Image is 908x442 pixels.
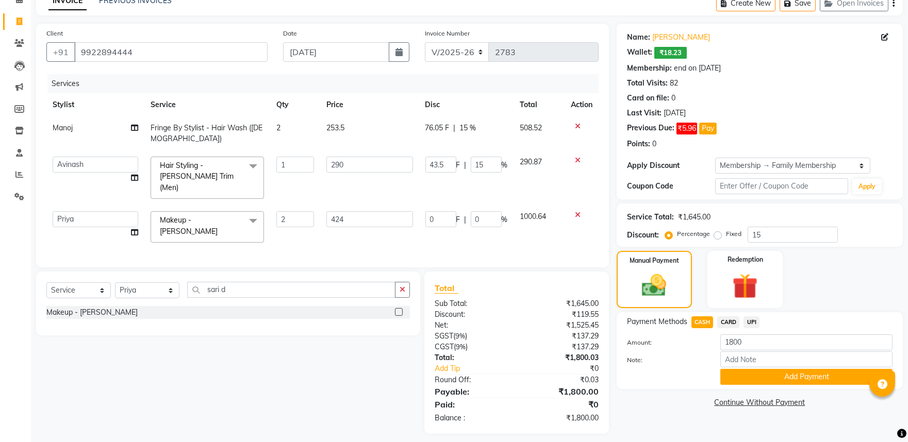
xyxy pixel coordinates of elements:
[465,214,467,225] span: |
[517,298,606,309] div: ₹1,645.00
[674,63,721,74] div: end on [DATE]
[425,123,450,133] span: 76.05 F
[517,375,606,385] div: ₹0.03
[652,139,656,149] div: 0
[46,42,75,62] button: +91
[46,93,144,116] th: Stylist
[724,270,766,302] img: _gift.svg
[53,123,73,132] span: Manoj
[276,123,280,132] span: 2
[427,352,517,363] div: Total:
[456,214,460,225] span: F
[627,108,662,118] div: Last Visit:
[627,160,716,171] div: Apply Discount
[691,316,714,328] span: CASH
[46,29,63,38] label: Client
[619,355,713,365] label: Note:
[427,342,517,352] div: ( )
[502,214,508,225] span: %
[720,334,893,350] input: Amount
[427,385,517,398] div: Payable:
[627,123,674,134] div: Previous Due:
[144,93,270,116] th: Service
[454,123,456,133] span: |
[520,123,542,132] span: 508.52
[520,157,542,166] span: 290.87
[652,32,710,43] a: [PERSON_NAME]
[517,352,606,363] div: ₹1,800.03
[720,369,893,385] button: Add Payment
[74,42,268,62] input: Search by Name/Mobile/Email/Code
[654,47,687,59] span: ₹18.23
[151,123,262,143] span: Fringe By Stylist - Hair Wash ([DEMOGRAPHIC_DATA])
[46,307,138,318] div: Makeup - [PERSON_NAME]
[619,338,713,347] label: Amount:
[627,63,672,74] div: Membership:
[726,229,741,239] label: Fixed
[517,342,606,352] div: ₹137.29
[517,309,606,320] div: ₹119.55
[270,93,321,116] th: Qty
[627,32,650,43] div: Name:
[676,123,697,134] span: ₹5.96
[627,230,659,241] div: Discount:
[427,398,517,411] div: Paid:
[435,283,458,294] span: Total
[427,309,517,320] div: Discount:
[627,212,674,223] div: Service Total:
[520,212,547,221] span: 1000.64
[427,320,517,331] div: Net:
[630,256,679,265] label: Manual Payment
[456,343,466,351] span: 9%
[460,123,476,133] span: 15 %
[320,93,419,116] th: Price
[427,331,517,342] div: ( )
[699,123,717,134] button: Pay
[671,93,675,104] div: 0
[455,332,465,340] span: 9%
[627,93,669,104] div: Card on file:
[627,47,652,59] div: Wallet:
[517,398,606,411] div: ₹0
[435,331,453,341] span: SGST
[517,385,606,398] div: ₹1,800.00
[627,181,716,192] div: Coupon Code
[627,316,687,327] span: Payment Methods
[678,212,711,223] div: ₹1,645.00
[427,298,517,309] div: Sub Total:
[619,397,901,408] a: Continue Without Payment
[218,227,222,236] a: x
[465,160,467,171] span: |
[517,320,606,331] div: ₹1,525.45
[532,363,606,374] div: ₹0
[187,282,395,298] input: Search or Scan
[178,183,183,192] a: x
[634,271,674,299] img: _cash.svg
[427,375,517,385] div: Round Off:
[720,351,893,367] input: Add Note
[160,215,218,235] span: Makeup - [PERSON_NAME]
[419,93,514,116] th: Disc
[283,29,297,38] label: Date
[728,255,763,264] label: Redemption
[47,74,606,93] div: Services
[670,78,678,89] div: 82
[502,160,508,171] span: %
[425,29,470,38] label: Invoice Number
[627,139,650,149] div: Points:
[456,160,460,171] span: F
[717,316,739,328] span: CARD
[427,413,517,423] div: Balance :
[744,316,760,328] span: UPI
[627,78,668,89] div: Total Visits:
[427,363,532,374] a: Add Tip
[326,123,344,132] span: 253.5
[664,108,686,118] div: [DATE]
[517,413,606,423] div: ₹1,800.00
[852,179,882,194] button: Apply
[677,229,710,239] label: Percentage
[715,178,848,194] input: Enter Offer / Coupon Code
[435,342,454,351] span: CGST
[160,161,234,192] span: Hair Styling - [PERSON_NAME] Trim (Men)
[514,93,565,116] th: Total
